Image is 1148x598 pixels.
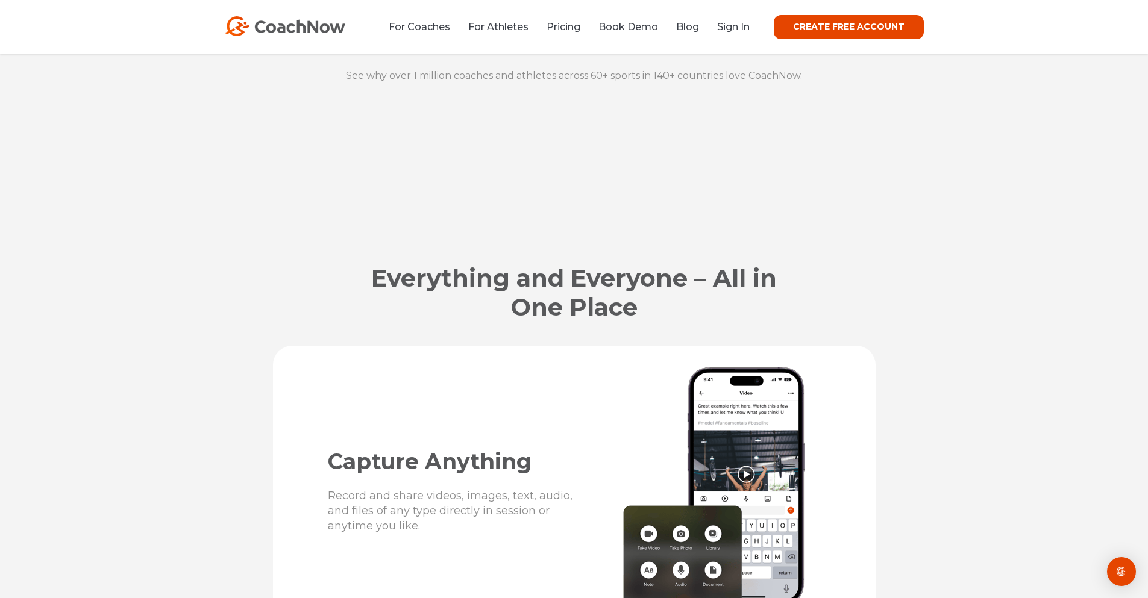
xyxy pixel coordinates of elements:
a: Pricing [547,21,580,33]
a: For Coaches [389,21,450,33]
a: For Athletes [468,21,529,33]
span: Capture Anything [328,448,532,475]
a: Sign In [717,21,750,33]
p: Record and share videos, images, text, audio, and files of any type directly in session or anytim... [328,488,574,546]
img: CoachNow Logo [225,16,345,36]
a: Blog [676,21,699,33]
span: See why over 1 million coaches and athletes across 60+ sports in 140+ countries love CoachNow. [346,70,802,81]
iframe: Embedded CTA [499,104,650,136]
a: Book Demo [598,21,658,33]
a: CREATE FREE ACCOUNT [774,15,924,39]
div: Open Intercom Messenger [1107,557,1136,586]
span: Everything and Everyone – All in One Place [371,263,777,322]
